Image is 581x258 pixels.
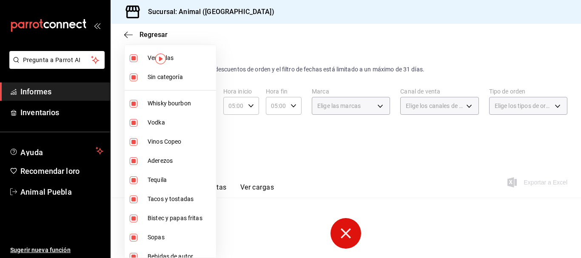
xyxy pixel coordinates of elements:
font: Tequila [148,176,167,183]
font: Bistec y papas fritas [148,215,202,221]
font: Tacos y tostadas [148,196,194,202]
font: Sopas [148,234,165,241]
font: Sin categoría [148,74,183,80]
font: Vodka [148,119,165,126]
font: Ver todas [148,54,174,61]
font: Vinos Copeo [148,138,181,145]
font: Aderezos [148,157,173,164]
font: Whisky bourbon [148,100,191,107]
img: Marcador de información sobre herramientas [155,54,166,64]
